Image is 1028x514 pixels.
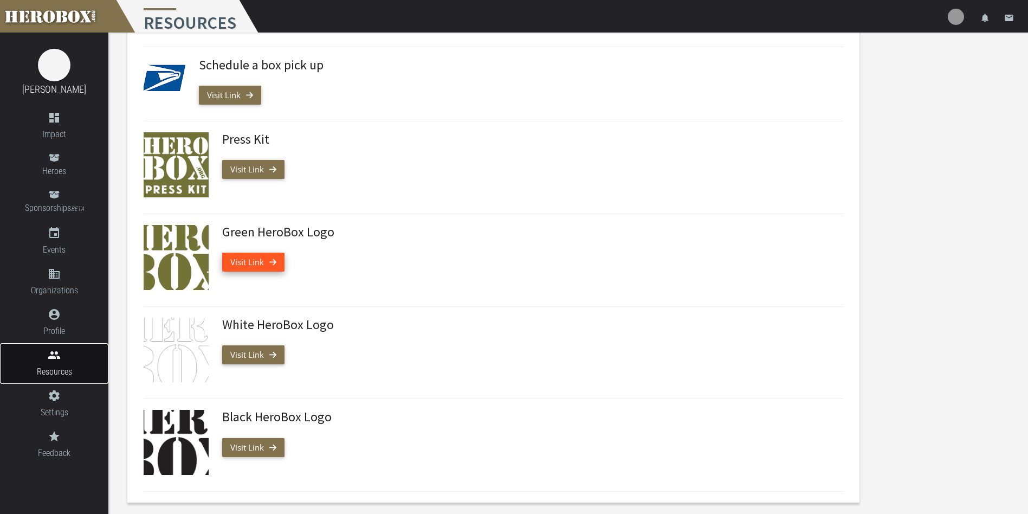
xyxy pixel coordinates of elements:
[71,205,84,213] small: BETA
[1004,13,1014,23] i: email
[144,58,185,100] img: Schedule a box pick up | Herobox
[222,225,835,239] h3: Green HeroBox Logo
[144,318,209,383] img: White HeroBox Logo | Herobox
[38,49,70,81] img: image
[222,318,835,332] h3: White HeroBox Logo
[222,438,285,457] a: Visit Link
[48,349,61,362] i: people
[144,132,209,197] img: Press Kit | Herobox
[222,410,835,424] h3: Black HeroBox Logo
[222,160,285,179] a: Visit Link
[144,225,209,290] img: Green HeroBox Logo | Herobox
[948,9,964,25] img: user-image
[144,410,209,475] img: Black HeroBox Logo | Herobox
[222,345,285,364] a: Visit Link
[222,132,835,146] h3: Press Kit
[222,253,285,272] a: Visit Link
[980,13,990,23] i: notifications
[199,58,835,72] h3: Schedule a box pick up
[199,86,261,105] a: Visit Link
[22,83,86,95] a: [PERSON_NAME]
